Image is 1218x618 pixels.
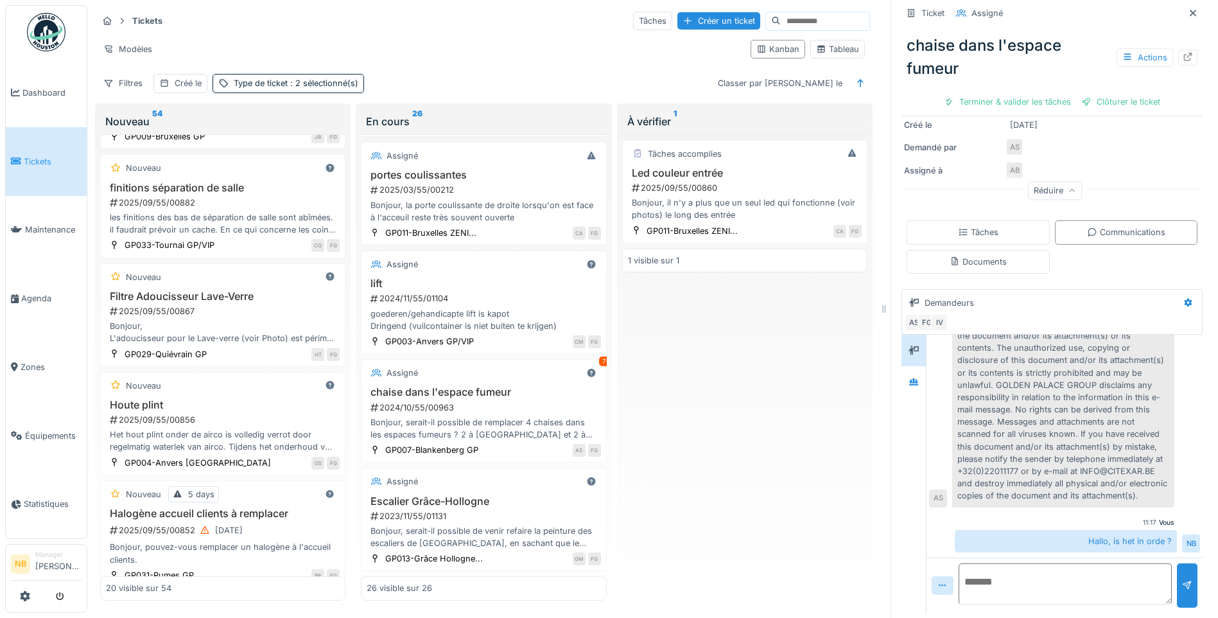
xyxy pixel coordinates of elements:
[647,225,738,237] div: GP011-Bruxelles ZENI...
[35,550,82,578] li: [PERSON_NAME]
[106,399,340,411] h3: Houte plint
[125,239,214,251] div: GP033-Tournai GP/VIP
[367,495,600,508] h3: Escalier Grâce-Hollogne
[971,7,1003,19] div: Assigné
[677,12,760,30] div: Créer un ticket
[27,13,65,51] img: Badge_color-CXgf-gQk.svg
[939,93,1076,110] div: Terminer & valider les tâches
[925,297,974,309] div: Demandeurs
[385,335,474,348] div: GP003-Anvers GP/VIP
[327,457,340,470] div: FG
[24,498,82,510] span: Statistiques
[648,148,722,160] div: Tâches accomplies
[816,43,859,55] div: Tableau
[125,457,271,469] div: GP004-Anvers [GEOGRAPHIC_DATA]
[6,470,87,539] a: Statistiques
[311,130,324,143] div: JB
[387,367,418,379] div: Assigné
[126,488,161,500] div: Nouveau
[152,114,162,129] sup: 54
[6,196,87,265] a: Maintenance
[921,7,944,19] div: Ticket
[573,552,586,565] div: GM
[366,114,601,129] div: En cours
[288,78,358,88] span: : 2 sélectionné(s)
[369,292,600,305] div: 2024/11/55/01104
[327,348,340,361] div: FG
[6,264,87,333] a: Agenda
[1087,226,1165,238] div: Communications
[627,114,862,129] div: À vérifier
[387,150,418,162] div: Assigné
[1028,181,1082,200] div: Réduire
[756,43,799,55] div: Kanban
[367,416,600,441] div: Bonjour, serait-il possible de remplacer 4 chaises dans les espaces fumeurs ? 2 à [GEOGRAPHIC_DAT...
[35,550,82,560] div: Manager
[385,227,476,239] div: GP011-Bruxelles ZENI...
[573,227,586,240] div: CA
[125,348,207,360] div: GP029-Quiévrain GP
[833,225,846,238] div: CA
[327,130,340,143] div: FG
[369,184,600,196] div: 2025/03/55/00212
[628,254,679,267] div: 1 visible sur 1
[369,510,600,522] div: 2023/11/55/01131
[1159,518,1174,527] div: Vous
[327,239,340,252] div: FG
[367,386,600,398] h3: chaise dans l'espace fumeur
[109,197,340,209] div: 2025/09/55/00882
[631,182,862,194] div: 2025/09/55/00860
[25,224,82,236] span: Maintenance
[106,508,340,520] h3: Halogène accueil clients à remplacer
[904,141,1000,154] div: Demandé par
[369,402,600,414] div: 2024/10/55/00963
[311,569,324,582] div: PB
[6,58,87,127] a: Dashboard
[311,239,324,252] div: CQ
[106,541,340,565] div: Bonjour, pouvez-vous remplacer un halogène à l'accueil clients.
[573,335,586,348] div: CM
[98,74,148,93] div: Filtres
[918,313,935,331] div: FG
[126,380,161,392] div: Nouveau
[109,414,340,426] div: 2025/09/55/00856
[105,114,340,129] div: Nouveau
[367,308,600,332] div: goederen/gehandicapte lift is kapot Dringend (vuilcontainer is niet buiten te krijgen)
[11,550,82,581] a: NB Manager[PERSON_NAME]
[234,77,358,89] div: Type de ticket
[188,488,214,500] div: 5 days
[588,552,601,565] div: FG
[385,444,478,456] div: GP007-Blankenberg GP
[367,278,600,290] h3: lift
[125,569,194,581] div: GP031-Rumes GP
[958,226,998,238] div: Tâches
[904,119,1000,131] div: Créé le
[22,87,82,99] span: Dashboard
[901,29,1203,85] div: chaise dans l'espace fumeur
[573,444,586,457] div: AS
[849,225,862,238] div: FG
[955,530,1177,552] div: Hallo, is het in orde ?
[367,199,600,224] div: Bonjour, la porte coulissante de droite lorsqu'on est face à l'acceuil reste très souvent ouverte
[712,74,848,93] div: Classer par [PERSON_NAME] le
[367,582,432,594] div: 26 visible sur 26
[1076,93,1165,110] div: Clôturer le ticket
[929,490,947,508] div: AS
[1143,518,1156,527] div: 11:17
[930,313,948,331] div: IV
[412,114,422,129] sup: 26
[21,292,82,305] span: Agenda
[215,524,243,536] div: [DATE]
[1005,138,1023,156] div: AS
[106,290,340,303] h3: Filtre Adoucisseur Lave-Verre
[24,155,82,168] span: Tickets
[588,444,601,457] div: FG
[109,522,340,538] div: 2025/09/55/00852
[311,348,324,361] div: HT
[127,15,168,27] strong: Tickets
[175,77,202,89] div: Créé le
[125,130,205,143] div: GP009-Bruxelles GP
[628,167,862,179] h3: Led couleur entrée
[106,583,171,595] div: 20 visible sur 54
[387,475,418,488] div: Assigné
